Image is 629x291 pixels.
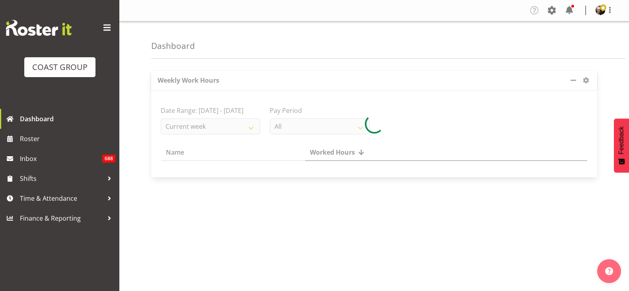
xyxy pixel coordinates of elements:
span: 688 [102,155,115,163]
span: Inbox [20,153,102,165]
h4: Dashboard [151,41,195,50]
span: Dashboard [20,113,115,125]
span: Feedback [618,126,625,154]
img: Rosterit website logo [6,20,72,36]
img: dayle-eathornedf1729e1f3237f8640a8aa9577ba68ad.png [596,6,605,15]
span: Shifts [20,173,103,184]
span: Roster [20,133,115,145]
button: Feedback - Show survey [614,118,629,173]
span: Time & Attendance [20,192,103,204]
img: help-xxl-2.png [605,267,613,275]
div: COAST GROUP [32,61,88,73]
span: Finance & Reporting [20,212,103,224]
